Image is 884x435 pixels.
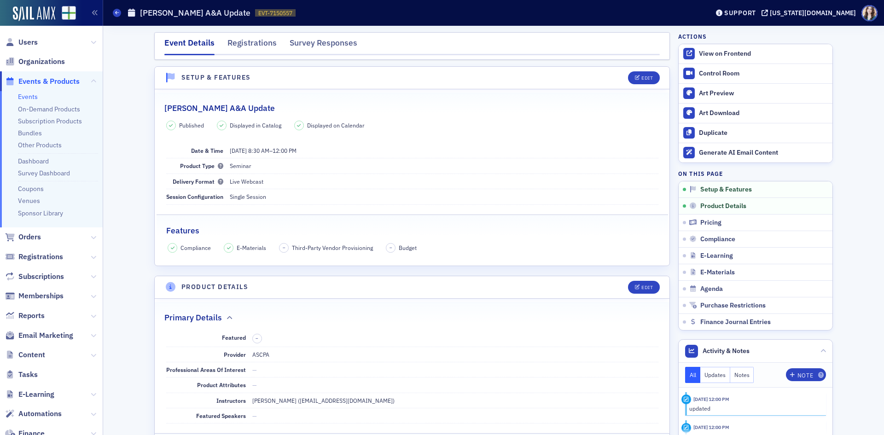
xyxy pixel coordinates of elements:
h4: On this page [678,169,833,178]
a: Events [18,93,38,101]
time: 7/16/2025 12:00 PM [693,396,729,402]
img: SailAMX [13,6,55,21]
a: Email Marketing [5,331,73,341]
span: Single Session [230,193,266,200]
h2: [PERSON_NAME] A&A Update [164,102,275,114]
span: Content [18,350,45,360]
span: Product Type [180,162,223,169]
div: Edit [641,75,653,81]
a: View on Frontend [679,44,832,64]
button: [US_STATE][DOMAIN_NAME] [762,10,859,16]
span: Organizations [18,57,65,67]
button: Edit [628,71,660,84]
a: Automations [5,409,62,419]
span: Profile [861,5,878,21]
a: Sponsor Library [18,209,63,217]
span: [DATE] [230,147,247,154]
span: — [252,412,257,419]
a: Subscription Products [18,117,82,125]
div: Survey Responses [290,37,357,54]
span: E-Materials [237,244,266,252]
span: Finance Journal Entries [700,318,771,326]
span: Instructors [216,397,246,404]
h1: [PERSON_NAME] A&A Update [140,7,250,18]
div: View on Frontend [699,50,828,58]
span: Product Attributes [197,381,246,389]
h4: Setup & Features [181,73,250,82]
span: Users [18,37,38,47]
div: Event Details [164,37,215,55]
span: Live Webcast [230,178,263,185]
a: Organizations [5,57,65,67]
div: Generate AI Email Content [699,149,828,157]
a: Survey Dashboard [18,169,70,177]
button: Duplicate [679,123,832,143]
span: Published [179,121,204,129]
span: Agenda [700,285,723,293]
span: – [283,244,285,251]
h4: Actions [678,32,707,41]
div: Update [681,423,691,433]
span: ASCPA [252,351,269,358]
a: Art Preview [679,83,832,103]
span: Orders [18,232,41,242]
span: Budget [399,244,417,252]
a: Orders [5,232,41,242]
span: E-Learning [18,389,54,400]
button: Generate AI Email Content [679,143,832,162]
div: [US_STATE][DOMAIN_NAME] [770,9,856,17]
div: Art Download [699,109,828,117]
span: E-Learning [700,252,733,260]
time: 12:00 PM [273,147,297,154]
span: Activity & Notes [703,346,750,356]
div: Control Room [699,70,828,78]
span: Events & Products [18,76,80,87]
button: All [685,367,701,383]
div: Art Preview [699,89,828,98]
a: Art Download [679,103,832,123]
span: EVT-7150557 [258,9,292,17]
span: Subscriptions [18,272,64,282]
span: Featured [222,334,246,341]
span: Product Details [700,202,746,210]
div: Registrations [227,37,277,54]
a: Other Products [18,141,62,149]
span: Seminar [230,162,251,169]
a: Coupons [18,185,44,193]
span: Setup & Features [700,186,752,194]
span: Third-Party Vendor Provisioning [292,244,373,252]
button: Note [786,368,826,381]
img: SailAMX [62,6,76,20]
span: Email Marketing [18,331,73,341]
span: Professional Areas Of Interest [166,366,246,373]
a: View Homepage [55,6,76,22]
button: Notes [730,367,754,383]
div: Update [681,394,691,404]
span: Purchase Restrictions [700,302,766,310]
a: Memberships [5,291,64,301]
span: — [252,366,257,373]
span: – [256,335,258,342]
span: Memberships [18,291,64,301]
a: On-Demand Products [18,105,80,113]
div: Edit [641,285,653,290]
button: Updates [700,367,730,383]
a: Users [5,37,38,47]
span: – [390,244,392,251]
div: updated [689,404,820,412]
div: [PERSON_NAME] ([EMAIL_ADDRESS][DOMAIN_NAME]) [252,396,395,405]
a: E-Learning [5,389,54,400]
h2: Primary Details [164,312,222,324]
h2: Features [166,225,199,237]
time: 8:30 AM [248,147,269,154]
time: 7/16/2025 12:00 PM [693,424,729,430]
a: Tasks [5,370,38,380]
span: Compliance [700,235,735,244]
span: Compliance [180,244,211,252]
span: Date & Time [191,147,223,154]
a: Events & Products [5,76,80,87]
span: Displayed in Catalog [230,121,281,129]
span: Pricing [700,219,721,227]
button: Edit [628,281,660,294]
